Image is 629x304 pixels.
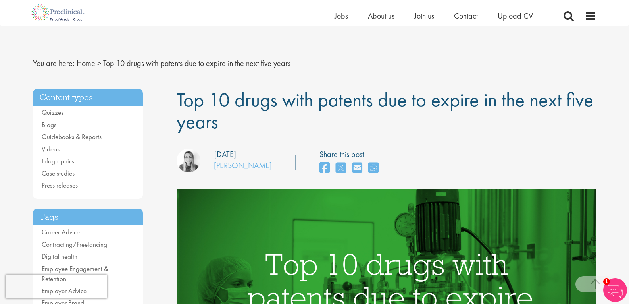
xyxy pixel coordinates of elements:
[42,132,102,141] a: Guidebooks & Reports
[42,181,78,190] a: Press releases
[177,87,593,134] span: Top 10 drugs with patents due to expire in the next five years
[42,228,80,236] a: Career Advice
[336,160,346,177] a: share on twitter
[42,252,77,261] a: Digital health
[42,157,74,165] a: Infographics
[319,160,330,177] a: share on facebook
[214,160,272,170] a: [PERSON_NAME]
[42,169,75,178] a: Case studies
[42,240,107,249] a: Contracting/Freelancing
[42,264,108,283] a: Employee Engagement & Retention
[33,58,75,68] span: You are here:
[603,278,610,285] span: 1
[103,58,290,68] span: Top 10 drugs with patents due to expire in the next five years
[498,11,533,21] a: Upload CV
[33,209,143,226] h3: Tags
[214,149,236,160] div: [DATE]
[603,278,627,302] img: Chatbot
[368,160,379,177] a: share on whats app
[368,11,394,21] a: About us
[33,89,143,106] h3: Content types
[97,58,101,68] span: >
[454,11,478,21] a: Contact
[6,275,107,298] iframe: reCAPTCHA
[77,58,95,68] a: breadcrumb link
[42,145,60,153] a: Videos
[335,11,348,21] a: Jobs
[319,149,383,160] label: Share this post
[414,11,434,21] a: Join us
[352,160,362,177] a: share on email
[42,120,56,129] a: Blogs
[177,149,200,172] img: Hannah Burke
[42,108,63,117] a: Quizzes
